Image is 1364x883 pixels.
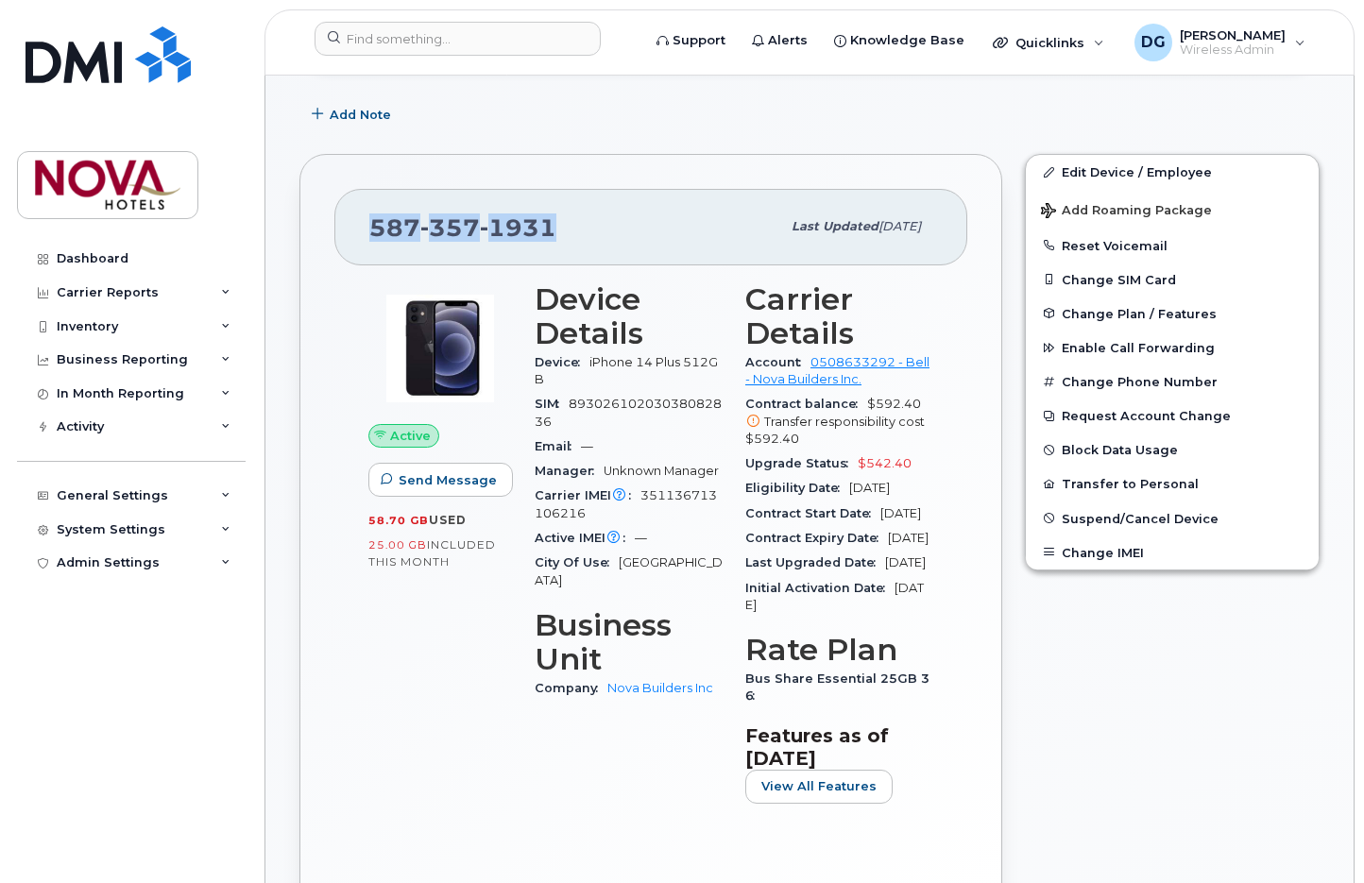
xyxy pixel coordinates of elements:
span: Contract Expiry Date [745,531,888,545]
button: Enable Call Forwarding [1026,331,1319,365]
a: Alerts [739,22,821,59]
button: View All Features [745,770,893,804]
span: Active [390,427,431,445]
span: Account [745,355,810,369]
span: [DATE] [880,506,921,520]
span: Eligibility Date [745,481,849,495]
span: SIM [535,397,569,411]
span: 351136713106216 [535,488,717,519]
span: Add Note [330,106,391,124]
span: Quicklinks [1015,35,1084,50]
span: [DATE] [745,581,924,612]
span: 58.70 GB [368,514,429,527]
span: 89302610203038082836 [535,397,722,428]
h3: Device Details [535,282,723,350]
a: 0508633292 - Bell - Nova Builders Inc. [745,355,929,386]
span: [DATE] [885,555,926,569]
button: Change Plan / Features [1026,297,1319,331]
h3: Features as of [DATE] [745,724,933,770]
span: Company [535,681,607,695]
a: Edit Device / Employee [1026,155,1319,189]
span: $542.40 [858,456,912,470]
span: 587 [369,213,556,242]
span: included this month [368,537,496,569]
span: $592.40 [745,397,933,448]
span: Upgrade Status [745,456,858,470]
button: Change SIM Card [1026,263,1319,297]
span: Initial Activation Date [745,581,895,595]
button: Send Message [368,463,513,497]
span: Suspend/Cancel Device [1062,511,1219,525]
button: Reset Voicemail [1026,229,1319,263]
span: Device [535,355,589,369]
input: Find something... [315,22,601,56]
span: [DATE] [878,219,921,233]
span: 357 [420,213,480,242]
button: Change Phone Number [1026,365,1319,399]
span: used [429,513,467,527]
img: image20231002-3703462-trllhy.jpeg [384,292,497,405]
a: Knowledge Base [821,22,978,59]
span: Carrier IMEI [535,488,640,502]
span: — [635,531,647,545]
button: Request Account Change [1026,399,1319,433]
div: David Grelli [1121,24,1319,61]
span: Enable Call Forwarding [1062,341,1215,355]
span: Email [535,439,581,453]
span: $592.40 [745,432,799,446]
span: [DATE] [888,531,929,545]
button: Suspend/Cancel Device [1026,501,1319,535]
span: [GEOGRAPHIC_DATA] [535,555,723,586]
button: Transfer to Personal [1026,467,1319,501]
span: [DATE] [849,481,890,495]
span: View All Features [761,777,877,795]
span: Contract balance [745,397,867,411]
span: Active IMEI [535,531,635,545]
button: Add Roaming Package [1026,190,1319,229]
span: Wireless Admin [1180,42,1286,58]
span: Add Roaming Package [1041,203,1212,221]
span: Change Plan / Features [1062,306,1217,320]
h3: Carrier Details [745,282,933,350]
span: iPhone 14 Plus 512GB [535,355,718,386]
a: Support [643,22,739,59]
span: Send Message [399,471,497,489]
span: 1931 [480,213,556,242]
span: DG [1141,31,1166,54]
span: Transfer responsibility cost [764,415,925,429]
span: Support [673,31,725,50]
span: [PERSON_NAME] [1180,27,1286,42]
button: Change IMEI [1026,535,1319,569]
span: Last updated [792,219,878,233]
span: City Of Use [535,555,619,569]
span: Bus Share Essential 25GB 36 [745,671,929,703]
button: Block Data Usage [1026,433,1319,467]
span: — [581,439,593,453]
div: Quicklinks [980,24,1117,61]
h3: Rate Plan [745,633,933,667]
span: Contract Start Date [745,506,880,520]
span: Alerts [768,31,808,50]
button: Add Note [299,97,407,131]
span: Last Upgraded Date [745,555,885,569]
span: Unknown Manager [604,464,719,478]
a: Nova Builders Inc [607,681,713,695]
span: 25.00 GB [368,538,427,552]
span: Knowledge Base [850,31,964,50]
span: Manager [535,464,604,478]
h3: Business Unit [535,608,723,676]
